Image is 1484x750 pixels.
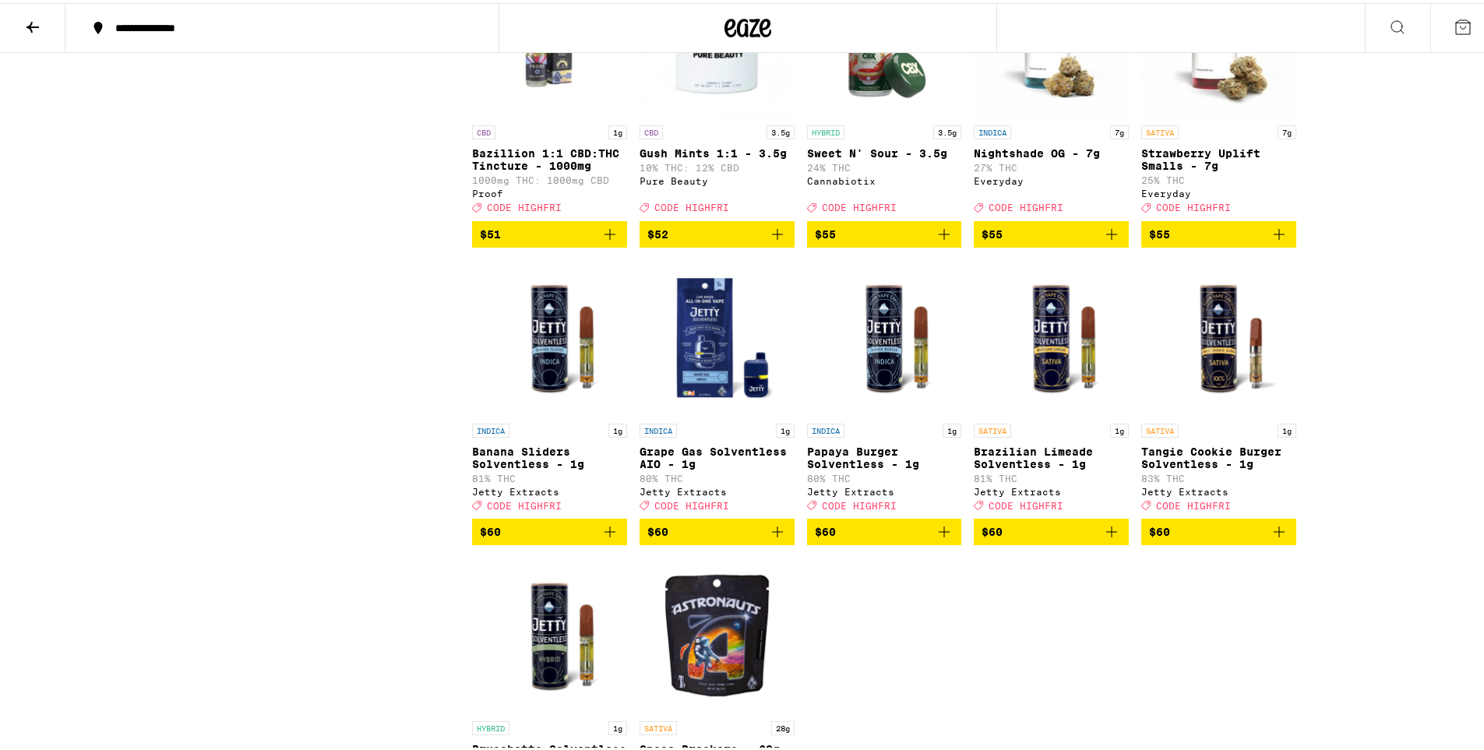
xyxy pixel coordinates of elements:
p: Grape Gas Solventless AIO - 1g [640,442,795,467]
span: CODE HIGHFRI [822,498,897,508]
div: Proof [472,185,627,195]
p: SATIVA [1141,421,1179,435]
button: Add to bag [472,516,627,542]
span: Hi. Need any help? [9,11,112,23]
span: $60 [815,523,836,535]
img: Astronauts - Space Breakers - 28g [640,555,795,710]
p: 27% THC [974,160,1129,170]
span: CODE HIGHFRI [487,498,562,508]
button: Add to bag [974,218,1129,245]
button: Add to bag [807,516,962,542]
button: Add to bag [640,218,795,245]
img: Jetty Extracts - Papaya Burger Solventless - 1g [807,257,962,413]
p: 1000mg THC: 1000mg CBD [472,172,627,182]
p: INDICA [974,122,1011,136]
div: Jetty Extracts [1141,484,1296,494]
div: Jetty Extracts [974,484,1129,494]
p: 3.5g [767,122,795,136]
p: Nightshade OG - 7g [974,144,1129,157]
p: 1g [776,421,795,435]
button: Add to bag [640,516,795,542]
p: Banana Sliders Solventless - 1g [472,442,627,467]
span: CODE HIGHFRI [1156,498,1231,508]
span: $60 [647,523,668,535]
p: 81% THC [472,470,627,481]
p: Strawberry Uplift Smalls - 7g [1141,144,1296,169]
img: Jetty Extracts - Bruschetta Solventless - 1g [472,555,627,710]
p: Bazillion 1:1 CBD:THC Tincture - 1000mg [472,144,627,169]
span: CODE HIGHFRI [989,200,1063,210]
p: 80% THC [640,470,795,481]
p: HYBRID [807,122,844,136]
span: $55 [815,225,836,238]
p: Papaya Burger Solventless - 1g [807,442,962,467]
button: Add to bag [472,218,627,245]
p: Tangie Cookie Burger Solventless - 1g [1141,442,1296,467]
img: Jetty Extracts - Brazilian Limeade Solventless - 1g [974,257,1129,413]
img: Jetty Extracts - Banana Sliders Solventless - 1g [472,257,627,413]
a: Open page for Tangie Cookie Burger Solventless - 1g from Jetty Extracts [1141,257,1296,516]
p: Sweet N' Sour - 3.5g [807,144,962,157]
p: CBD [472,122,495,136]
p: 28g [771,718,795,732]
p: 3.5g [933,122,961,136]
p: 24% THC [807,160,962,170]
p: Brazilian Limeade Solventless - 1g [974,442,1129,467]
a: Open page for Grape Gas Solventless AIO - 1g from Jetty Extracts [640,257,795,516]
span: CODE HIGHFRI [487,200,562,210]
span: $52 [647,225,668,238]
p: CBD [640,122,663,136]
p: SATIVA [640,718,677,732]
p: 81% THC [974,470,1129,481]
span: CODE HIGHFRI [822,200,897,210]
span: $55 [1149,225,1170,238]
button: Add to bag [807,218,962,245]
span: $60 [982,523,1003,535]
p: 1g [1278,421,1296,435]
img: Jetty Extracts - Grape Gas Solventless AIO - 1g [640,257,795,413]
p: 83% THC [1141,470,1296,481]
p: 1g [943,421,961,435]
p: SATIVA [1141,122,1179,136]
p: 7g [1278,122,1296,136]
div: Cannabiotix [807,173,962,183]
button: Add to bag [974,516,1129,542]
div: Jetty Extracts [640,484,795,494]
p: INDICA [640,421,677,435]
p: 80% THC [807,470,962,481]
p: 25% THC [1141,172,1296,182]
p: 10% THC: 12% CBD [640,160,795,170]
div: Pure Beauty [640,173,795,183]
p: 7g [1110,122,1129,136]
span: CODE HIGHFRI [989,498,1063,508]
p: SATIVA [974,421,1011,435]
p: HYBRID [472,718,509,732]
span: $55 [982,225,1003,238]
img: Jetty Extracts - Tangie Cookie Burger Solventless - 1g [1141,257,1296,413]
span: CODE HIGHFRI [654,200,729,210]
button: Add to bag [1141,516,1296,542]
a: Open page for Brazilian Limeade Solventless - 1g from Jetty Extracts [974,257,1129,516]
span: CODE HIGHFRI [1156,200,1231,210]
span: $60 [1149,523,1170,535]
div: Everyday [1141,185,1296,195]
p: INDICA [472,421,509,435]
p: 1g [608,718,627,732]
button: Add to bag [1141,218,1296,245]
span: CODE HIGHFRI [654,498,729,508]
p: 1g [608,122,627,136]
p: Gush Mints 1:1 - 3.5g [640,144,795,157]
p: 1g [608,421,627,435]
div: Jetty Extracts [472,484,627,494]
div: Jetty Extracts [807,484,962,494]
span: $51 [480,225,501,238]
p: INDICA [807,421,844,435]
div: Everyday [974,173,1129,183]
a: Open page for Papaya Burger Solventless - 1g from Jetty Extracts [807,257,962,516]
p: 1g [1110,421,1129,435]
span: $60 [480,523,501,535]
a: Open page for Banana Sliders Solventless - 1g from Jetty Extracts [472,257,627,516]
